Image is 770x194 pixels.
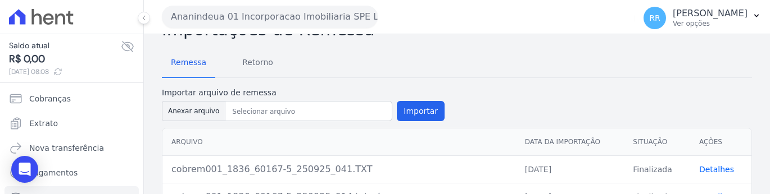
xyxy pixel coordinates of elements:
div: Open Intercom Messenger [11,156,38,183]
a: Cobranças [4,87,139,110]
a: Pagamentos [4,161,139,184]
span: [DATE] 08:08 [9,67,121,77]
td: [DATE] [516,155,624,183]
span: Remessa [164,51,213,73]
th: Situação [624,128,690,156]
span: Extrato [29,118,58,129]
input: Selecionar arquivo [228,105,389,118]
button: RR [PERSON_NAME] Ver opções [635,2,770,34]
a: Extrato [4,112,139,135]
a: Detalhes [699,165,734,174]
span: Cobranças [29,93,71,104]
th: Ações [690,128,751,156]
span: Pagamentos [29,167,78,178]
div: cobrem001_1836_60167-5_250925_041.TXT [171,163,507,176]
label: Importar arquivo de remessa [162,87,445,99]
span: Saldo atual [9,40,121,52]
a: Retorno [233,49,282,78]
th: Data da Importação [516,128,624,156]
span: R$ 0,00 [9,52,121,67]
button: Importar [397,101,445,121]
button: Ananindeua 01 Incorporacao Imobiliaria SPE LTDA [162,6,378,28]
button: Anexar arquivo [162,101,225,121]
span: Retorno [235,51,280,73]
th: Arquivo [162,128,516,156]
p: Ver opções [673,19,748,28]
a: Nova transferência [4,137,139,159]
a: Remessa [162,49,215,78]
p: [PERSON_NAME] [673,8,748,19]
td: Finalizada [624,155,690,183]
span: RR [649,14,660,22]
span: Nova transferência [29,142,104,154]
